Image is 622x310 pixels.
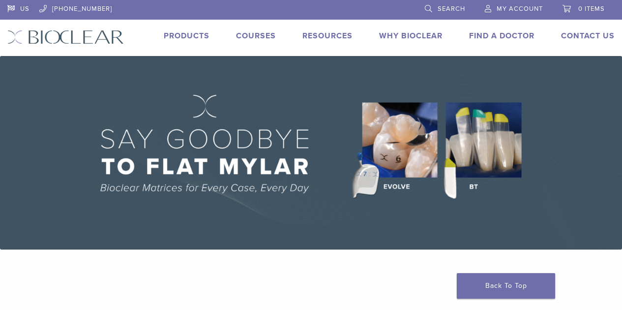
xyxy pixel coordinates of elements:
[457,273,555,299] a: Back To Top
[379,31,443,41] a: Why Bioclear
[438,5,465,13] span: Search
[497,5,543,13] span: My Account
[469,31,534,41] a: Find A Doctor
[302,31,353,41] a: Resources
[164,31,209,41] a: Products
[578,5,605,13] span: 0 items
[7,30,124,44] img: Bioclear
[561,31,615,41] a: Contact Us
[236,31,276,41] a: Courses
